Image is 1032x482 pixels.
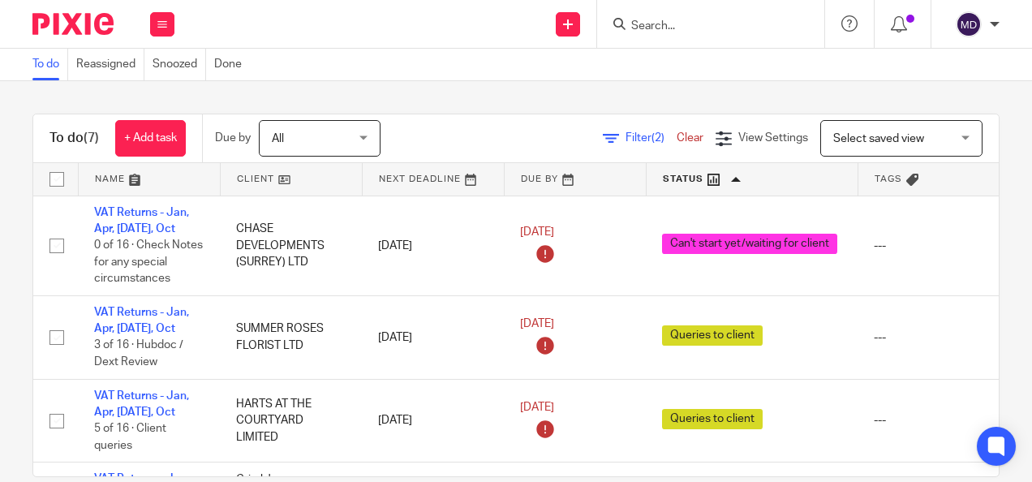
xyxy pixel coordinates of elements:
a: VAT Returns - Jan, Apr, [DATE], Oct [94,390,189,418]
td: [DATE] [362,379,504,463]
input: Search [630,19,776,34]
a: To do [32,49,68,80]
a: VAT Returns - Jan, Apr, [DATE], Oct [94,307,189,334]
a: Reassigned [76,49,144,80]
span: [DATE] [520,227,554,239]
td: CHASE DEVELOPMENTS (SURREY) LTD [220,196,362,295]
td: [DATE] [362,295,504,379]
span: Filter [626,132,677,144]
a: Clear [677,132,703,144]
div: --- [874,412,983,428]
a: Done [214,49,250,80]
span: 3 of 16 · Hubdoc / Dext Review [94,340,183,368]
img: svg%3E [956,11,982,37]
span: 0 of 16 · Check Notes for any special circumstances [94,239,203,284]
span: 5 of 16 · Client queries [94,424,166,452]
h1: To do [49,130,99,147]
div: --- [874,329,983,346]
a: Snoozed [153,49,206,80]
a: VAT Returns - Jan, Apr, [DATE], Oct [94,207,189,235]
p: Due by [215,130,251,146]
span: [DATE] [520,402,554,413]
span: Select saved view [833,133,924,144]
span: Tags [875,174,902,183]
td: HARTS AT THE COURTYARD LIMITED [220,379,362,463]
span: (2) [651,132,664,144]
td: SUMMER ROSES FLORIST LTD [220,295,362,379]
td: [DATE] [362,196,504,295]
span: View Settings [738,132,808,144]
div: --- [874,238,983,254]
span: [DATE] [520,319,554,330]
span: Can't start yet/waiting for client [662,234,837,254]
img: Pixie [32,13,114,35]
span: Queries to client [662,325,763,346]
span: All [272,133,284,144]
span: (7) [84,131,99,144]
span: Queries to client [662,409,763,429]
a: + Add task [115,120,186,157]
